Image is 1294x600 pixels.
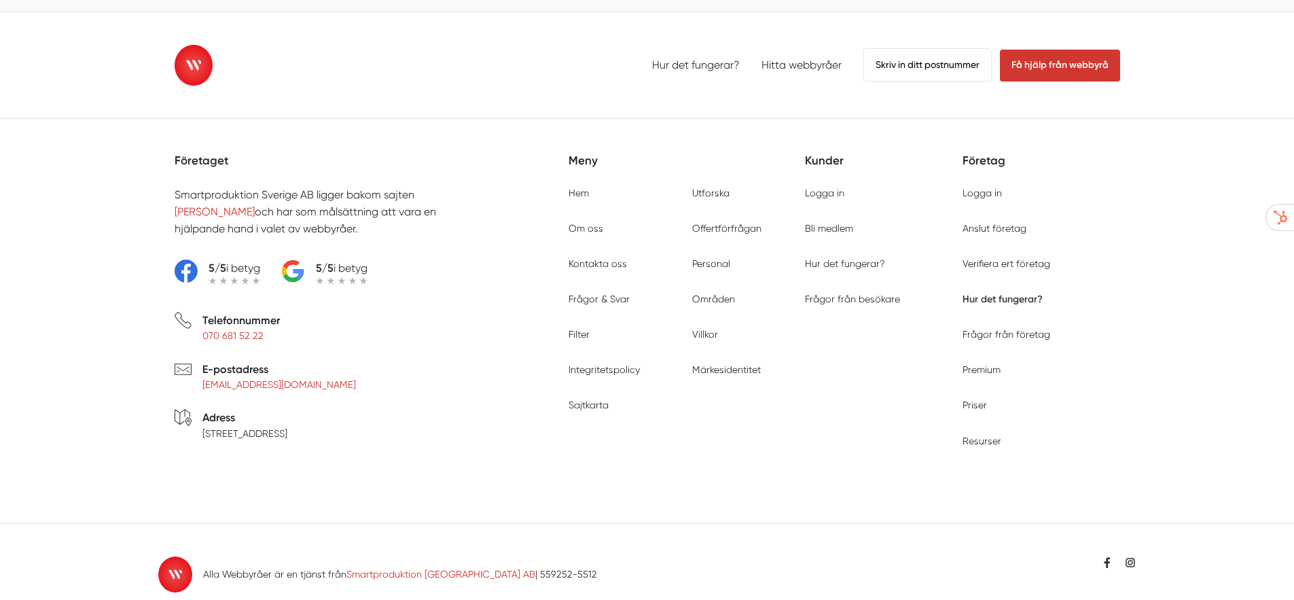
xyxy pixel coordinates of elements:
a: Hur det fungerar? [805,258,885,269]
a: Logga in [805,188,844,198]
p: i betyg [209,260,260,277]
span: Få hjälp från webbyrå [1000,50,1120,81]
img: Logotyp Alla Webbyråer [175,45,213,86]
a: Områden [692,294,735,304]
a: Resurser [963,436,1001,446]
a: Filter [569,329,590,340]
a: 070 681 52 22 [202,330,264,341]
a: Bli medlem [805,223,853,234]
a: Integritetspolicy [569,364,640,375]
p: E-postadress [202,361,356,378]
p: Telefonnummer [202,312,280,329]
a: Logga in [963,188,1002,198]
h5: Meny [569,152,805,186]
svg: Telefon [175,312,192,329]
a: Priser [963,400,987,410]
a: Anslut företag [963,223,1026,234]
a: Hem [569,188,589,198]
p: Smartproduktion Sverige AB ligger bakom sajten och har som målsättning att vara en hjälpande hand... [175,186,479,238]
h5: Kunder [805,152,963,186]
p: i betyg [316,260,367,277]
a: Hitta webbyråer [761,58,842,71]
h5: Företaget [175,152,569,186]
strong: 5/5 [209,262,226,275]
img: Favikon till Alla Webbyråer [158,557,192,593]
a: Frågor från företag [963,329,1050,340]
a: Hur det fungerar? [963,293,1043,305]
a: Premium [963,364,1001,375]
h5: Företag [963,152,1120,186]
a: Offertförfrågan [692,223,761,234]
p: [STREET_ADDRESS] [202,427,287,440]
span: Skriv in ditt postnummer [863,48,992,81]
a: Frågor & Svar [569,294,630,304]
a: 5/5i betyg [282,260,367,285]
a: Om oss [569,223,603,234]
a: https://www.instagram.com/ [1124,557,1136,569]
a: Hur det fungerar? [652,58,740,71]
a: Märkesidentitet [692,364,761,375]
a: Sajtkarta [569,400,609,410]
a: Personal [692,258,730,269]
a: https://www.facebook.com/ [1101,557,1113,569]
a: Kontakta oss [569,258,627,269]
a: Villkor [692,329,718,340]
a: Utforska [692,188,730,198]
a: 5/5i betyg [175,260,260,285]
a: [PERSON_NAME] [175,205,255,218]
a: Smartproduktion [GEOGRAPHIC_DATA] AB [346,569,535,580]
a: Verifiera ert företag [963,258,1050,269]
p: Alla Webbyråer är en tjänst från | 559252-5512 [203,567,597,581]
strong: 5/5 [316,262,334,275]
a: Frågor från besökare [805,294,900,304]
p: Adress [202,409,287,426]
a: [EMAIL_ADDRESS][DOMAIN_NAME] [202,379,356,390]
